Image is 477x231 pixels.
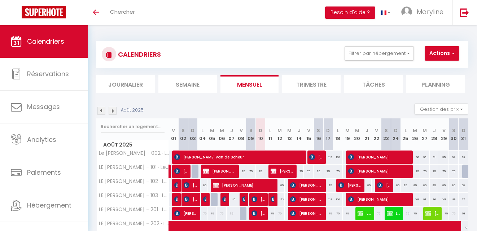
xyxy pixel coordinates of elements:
abbr: D [191,127,194,134]
div: 75 [256,165,266,178]
img: logout [460,8,469,17]
div: 96 [410,151,420,164]
div: 75 [343,207,353,220]
span: [PERSON_NAME] [348,192,410,206]
button: Besoin d'aide ? [325,6,375,19]
th: 27 [420,118,430,151]
div: 91 [430,151,439,164]
abbr: L [201,127,204,134]
input: Rechercher un logement... [101,120,165,133]
abbr: S [452,127,455,134]
span: [PERSON_NAME] [377,178,390,192]
div: 75 [372,207,381,220]
abbr: L [404,127,407,134]
span: [PERSON_NAME] [174,178,178,192]
abbr: S [181,127,185,134]
abbr: V [172,127,175,134]
img: Super Booking [22,6,66,18]
span: LE [PERSON_NAME] - 201 · Le [PERSON_NAME]Hotel - studio [98,207,170,212]
div: 120 [333,151,343,164]
span: LES MUSICADES [358,206,371,220]
abbr: M [355,127,359,134]
div: 75 [265,207,275,220]
div: 58 [459,207,468,220]
span: [PERSON_NAME] [309,150,322,164]
div: 73 [459,151,468,164]
span: [PERSON_NAME] [242,192,245,206]
div: 85 [362,179,372,192]
div: 75 [323,207,333,220]
div: 75 [246,165,256,178]
li: Mensuel [220,75,279,93]
span: Le [PERSON_NAME] - 002 · Le [PERSON_NAME]Hotel - appartement avec [PERSON_NAME] [98,151,170,156]
th: 03 [188,118,198,151]
span: [PERSON_NAME] [222,192,226,206]
img: ... [401,6,412,17]
abbr: S [249,127,253,134]
abbr: M [277,127,282,134]
span: Messages [27,102,60,111]
th: 06 [217,118,227,151]
abbr: J [230,127,233,134]
span: [PERSON_NAME] [290,178,323,192]
th: 02 [178,118,188,151]
div: 119 [323,151,333,164]
span: LE [PERSON_NAME] - 103 · Le [PERSON_NAME]Hotel ~ Appartement 103 [98,193,170,198]
span: [PERSON_NAME] [271,192,274,206]
div: 85 [275,179,285,192]
th: 09 [246,118,256,151]
div: 85 [420,179,430,192]
div: 85 [439,179,449,192]
abbr: M [287,127,292,134]
span: [PERSON_NAME] [290,192,323,206]
th: 14 [294,118,304,151]
div: 119 [323,193,333,206]
th: 10 [256,118,266,151]
th: 13 [285,118,294,151]
th: 22 [372,118,381,151]
span: [PERSON_NAME] [251,206,264,220]
span: LE [PERSON_NAME] - 102 · Le [PERSON_NAME] - Appartement T2 de charme [98,179,170,184]
span: [PERSON_NAME] [251,192,264,206]
span: [PERSON_NAME] [213,178,275,192]
span: LE [PERSON_NAME] - 202 · Le Jules Appart'Hotel - appartement 1 chambre [98,221,170,226]
h3: CALENDRIERS [116,46,161,62]
div: 120 [333,193,343,206]
abbr: L [269,127,271,134]
div: 75 [401,207,410,220]
div: 98 [420,193,430,206]
th: 12 [275,118,285,151]
th: 23 [381,118,391,151]
div: 96 [430,193,439,206]
abbr: V [442,127,446,134]
abbr: L [337,127,339,134]
span: Maryline [417,7,443,16]
span: [PERSON_NAME] [348,164,410,178]
div: 75 [430,165,439,178]
li: Trimestre [282,75,341,93]
abbr: M [345,127,350,134]
span: [PERSON_NAME] [290,206,323,220]
abbr: M [423,127,427,134]
span: [PERSON_NAME] [184,178,197,192]
div: 122 [275,193,285,206]
abbr: V [240,127,243,134]
div: 101 [410,193,420,206]
th: 04 [198,118,207,151]
th: 07 [227,118,236,151]
span: Août 2025 [97,140,169,150]
th: 11 [265,118,275,151]
div: 75 [449,165,459,178]
span: [PERSON_NAME] van de Scheur [174,150,304,164]
th: 19 [343,118,353,151]
abbr: M [210,127,214,134]
div: 75 [275,207,285,220]
div: 75 [227,207,236,220]
abbr: S [317,127,320,134]
div: 77 [459,193,468,206]
span: Chercher [110,8,135,16]
span: [PERSON_NAME] [425,206,438,220]
div: 75 [333,207,343,220]
div: 75 [236,165,246,178]
abbr: S [385,127,388,134]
